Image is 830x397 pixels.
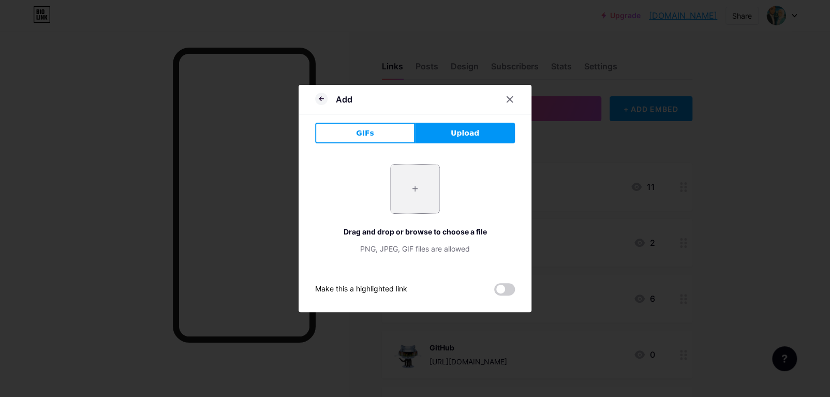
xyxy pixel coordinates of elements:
[336,93,352,106] div: Add
[315,243,515,254] div: PNG, JPEG, GIF files are allowed
[315,283,407,296] div: Make this a highlighted link
[356,128,374,139] span: GIFs
[315,226,515,237] div: Drag and drop or browse to choose a file
[415,123,515,143] button: Upload
[451,128,479,139] span: Upload
[315,123,415,143] button: GIFs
